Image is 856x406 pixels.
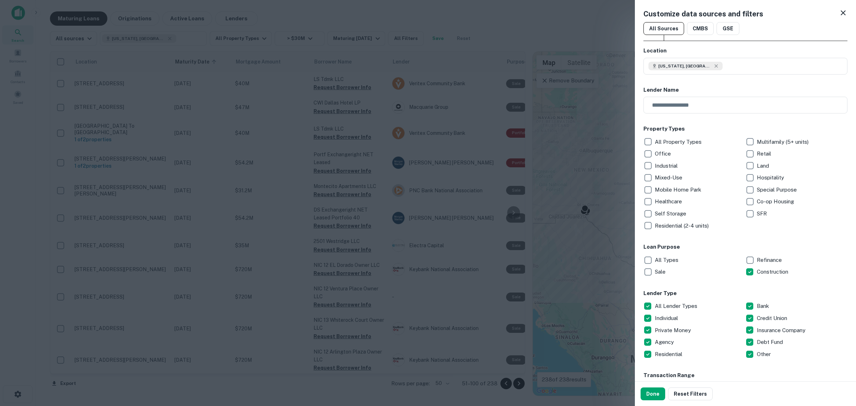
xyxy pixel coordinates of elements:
[655,314,679,323] p: Individual
[757,268,790,276] p: Construction
[655,338,675,346] p: Agency
[643,371,847,380] h6: Transaction Range
[655,149,672,158] p: Office
[757,256,783,264] p: Refinance
[643,243,847,251] h6: Loan Purpose
[757,209,768,218] p: SFR
[643,125,847,133] h6: Property Types
[658,63,712,69] span: [US_STATE], [GEOGRAPHIC_DATA]
[757,162,770,170] p: Land
[717,22,739,35] button: GSE
[643,47,847,55] h6: Location
[757,186,798,194] p: Special Purpose
[757,173,785,182] p: Hospitality
[655,326,692,335] p: Private Money
[655,222,710,230] p: Residential (2-4 units)
[757,197,795,206] p: Co-op Housing
[757,338,784,346] p: Debt Fund
[655,162,679,170] p: Industrial
[687,22,714,35] button: CMBS
[655,302,699,310] p: All Lender Types
[643,9,763,19] h5: Customize data sources and filters
[643,86,847,94] h6: Lender Name
[655,350,684,359] p: Residential
[655,186,703,194] p: Mobile Home Park
[668,387,713,400] button: Reset Filters
[655,256,680,264] p: All Types
[757,326,807,335] p: Insurance Company
[643,22,684,35] button: All Sources
[757,314,789,323] p: Credit Union
[757,302,770,310] p: Bank
[655,268,667,276] p: Sale
[643,289,847,298] h6: Lender Type
[655,173,684,182] p: Mixed-Use
[641,387,665,400] button: Done
[655,197,683,206] p: Healthcare
[757,138,810,146] p: Multifamily (5+ units)
[820,349,856,383] iframe: Chat Widget
[655,138,703,146] p: All Property Types
[655,209,688,218] p: Self Storage
[757,350,772,359] p: Other
[757,149,773,158] p: Retail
